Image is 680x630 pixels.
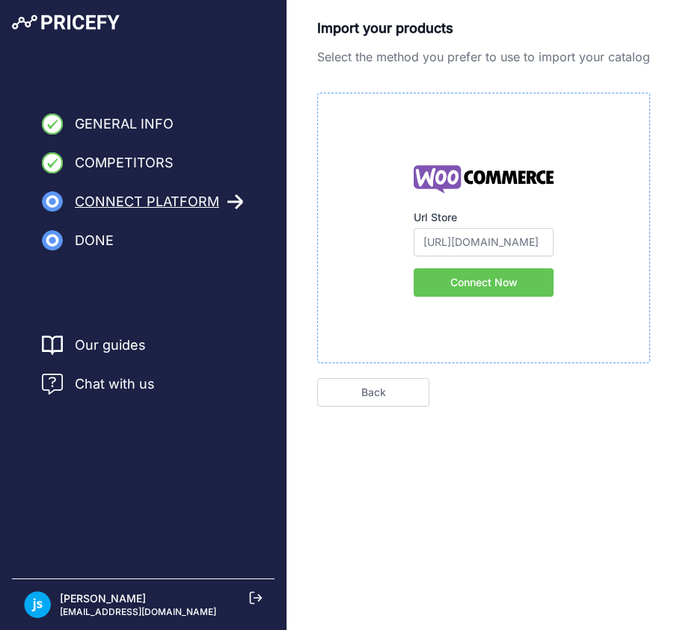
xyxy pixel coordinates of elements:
[42,374,155,395] a: Chat with us
[60,606,216,618] p: [EMAIL_ADDRESS][DOMAIN_NAME]
[75,335,146,356] a: Our guides
[317,378,429,407] a: Back
[414,228,554,256] input: https://www.storeurl.com
[414,210,554,225] label: Url Store
[75,114,174,135] span: General Info
[75,374,155,395] span: Chat with us
[414,268,554,297] button: Connect Now
[317,48,650,66] p: Select the method you prefer to use to import your catalog
[60,591,216,606] p: [PERSON_NAME]
[75,152,174,173] span: Competitors
[75,230,114,251] span: Done
[75,191,219,212] span: Connect Platform
[12,15,120,30] img: Pricefy Logo
[317,18,650,39] p: Import your products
